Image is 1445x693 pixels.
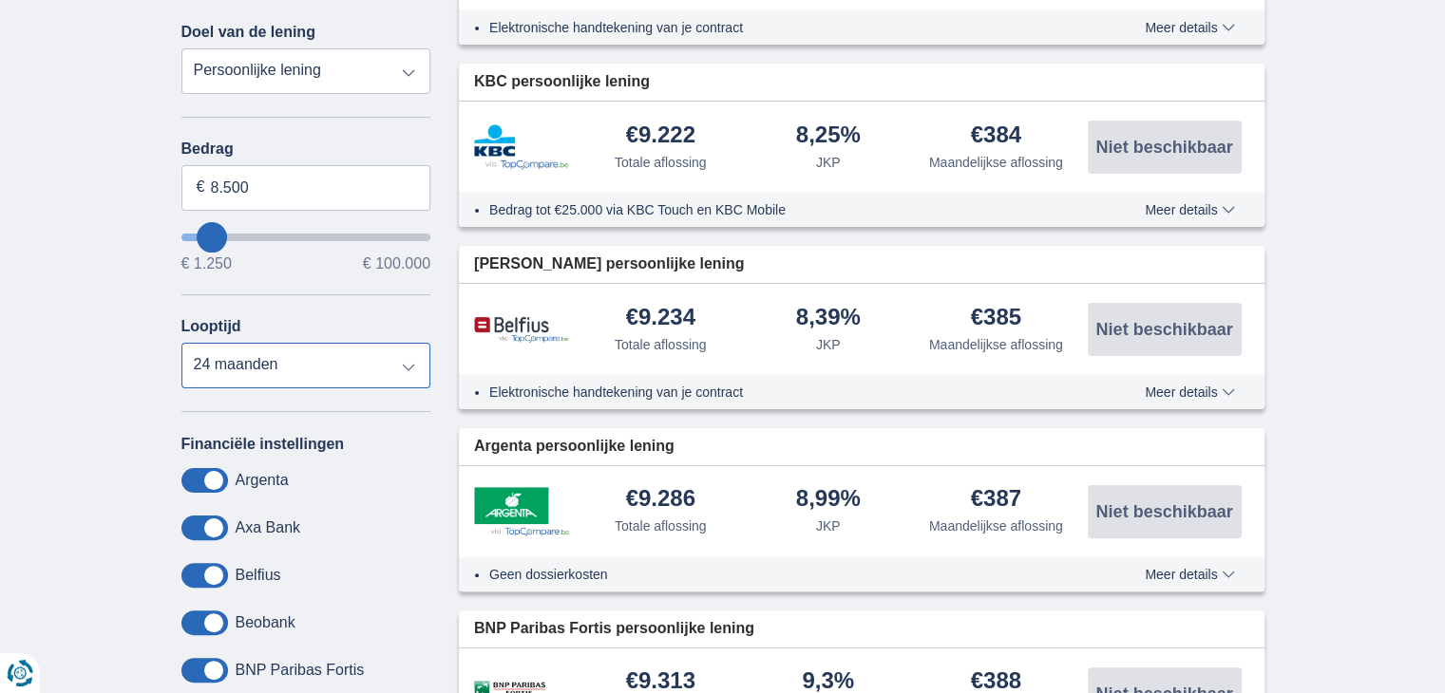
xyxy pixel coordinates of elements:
[1145,568,1234,581] span: Meer details
[816,335,841,354] div: JKP
[489,383,1075,402] li: Elektronische handtekening van je contract
[181,24,315,41] label: Doel van de lening
[489,200,1075,219] li: Bedrag tot €25.000 via KBC Touch en KBC Mobile
[1131,384,1248,400] button: Meer details
[474,71,650,93] span: KBC persoonlijke lening
[474,253,744,275] span: [PERSON_NAME] persoonlijke lening
[363,256,430,272] span: € 100.000
[474,124,569,170] img: product.pl.alt KBC
[236,519,300,536] label: Axa Bank
[474,487,569,536] img: product.pl.alt Argenta
[615,153,707,172] div: Totale aflossing
[181,318,241,335] label: Looptijd
[1095,503,1232,520] span: Niet beschikbaar
[1145,203,1234,216] span: Meer details
[929,153,1063,172] div: Maandelijkse aflossing
[181,436,345,453] label: Financiële instellingen
[1131,20,1248,35] button: Meer details
[489,565,1075,584] li: Geen dossierkosten
[796,306,861,331] div: 8,39%
[626,306,695,331] div: €9.234
[796,123,861,149] div: 8,25%
[1088,303,1242,356] button: Niet beschikbaar
[236,614,295,631] label: Beobank
[236,567,281,584] label: Belfius
[816,516,841,535] div: JKP
[626,487,695,513] div: €9.286
[971,123,1021,149] div: €384
[929,516,1063,535] div: Maandelijkse aflossing
[197,177,205,198] span: €
[474,316,569,344] img: product.pl.alt Belfius
[474,618,754,640] span: BNP Paribas Fortis persoonlijke lening
[236,472,289,489] label: Argenta
[181,234,431,241] input: wantToBorrow
[1088,121,1242,174] button: Niet beschikbaar
[236,662,365,679] label: BNP Paribas Fortis
[474,436,675,458] span: Argenta persoonlijke lening
[181,256,232,272] span: € 1.250
[181,140,431,158] label: Bedrag
[615,335,707,354] div: Totale aflossing
[971,487,1021,513] div: €387
[1131,202,1248,217] button: Meer details
[816,153,841,172] div: JKP
[1145,21,1234,34] span: Meer details
[1088,485,1242,538] button: Niet beschikbaar
[626,123,695,149] div: €9.222
[615,516,707,535] div: Totale aflossing
[1095,321,1232,338] span: Niet beschikbaar
[796,487,861,513] div: 8,99%
[971,306,1021,331] div: €385
[929,335,1063,354] div: Maandelijkse aflossing
[1131,567,1248,582] button: Meer details
[1095,139,1232,156] span: Niet beschikbaar
[1145,385,1234,399] span: Meer details
[489,18,1075,37] li: Elektronische handtekening van je contract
